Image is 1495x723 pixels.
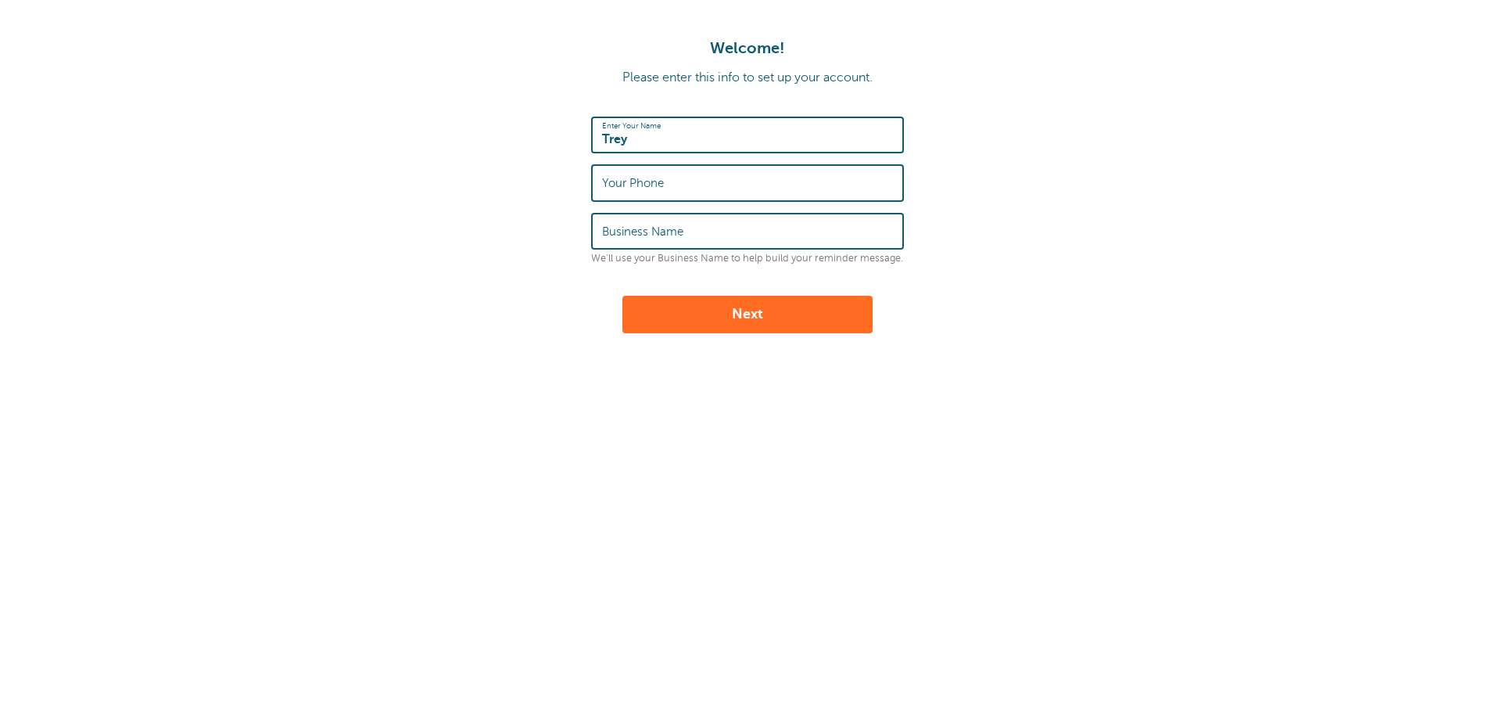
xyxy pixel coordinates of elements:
label: Business Name [602,225,683,239]
p: Please enter this info to set up your account. [16,70,1479,85]
label: Your Phone [602,176,664,190]
p: We'll use your Business Name to help build your reminder message. [591,253,904,264]
label: Enter Your Name [602,121,661,131]
button: Next [622,296,873,333]
h1: Welcome! [16,39,1479,58]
